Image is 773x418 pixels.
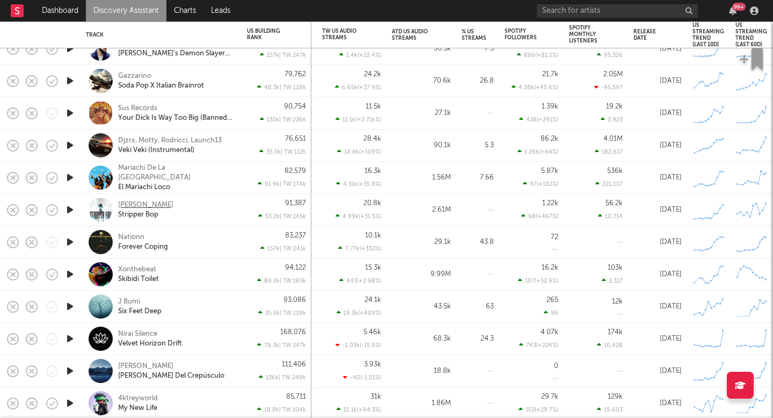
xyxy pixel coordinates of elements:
div: 86.2k [541,135,558,142]
div: 95,326 [597,52,623,59]
a: Your Dick Is Way Too Big (Banned 1930s Song) [118,113,234,123]
a: Nirai Silence [118,329,157,339]
div: 35.5k | TW: 112k [247,148,306,155]
a: Sus Records [118,104,157,113]
div: 221,017 [595,181,623,188]
a: Soda Pop X Italian Brainrot [118,81,204,91]
div: 135k | TW: 226k [247,116,306,123]
div: 10,714 [598,213,623,220]
div: 21.7k [542,71,558,78]
div: 28.4k [363,135,381,142]
div: 10,428 [597,342,623,349]
div: Spotify Monthly Listeners [569,25,607,44]
a: Forever Coping [118,242,168,252]
div: 24.1k [364,297,381,304]
div: 30.5k [392,42,451,55]
div: [DATE] [633,204,682,217]
div: 18.8k | TW: 104k [247,406,306,413]
a: Gazzarino [118,71,151,81]
div: 63 [462,300,494,313]
div: 1.56M [392,171,451,184]
div: Track [86,32,231,38]
div: [DATE] [633,333,682,345]
div: 53.2k | TW: 145k [247,213,306,220]
div: 536k [607,168,623,175]
div: J Bumi [118,297,140,307]
a: Skibidi Toilet [118,275,159,284]
div: 19.2k [606,103,623,110]
div: 136k | TW: 248k [247,374,306,381]
a: My New Life [118,403,157,413]
div: 2.61M [392,204,451,217]
div: 70.6k [392,75,451,88]
div: [DATE] [633,42,682,55]
div: 4.07k [541,329,558,336]
div: 26.8 [462,75,494,88]
div: 94,122 [285,264,306,271]
div: [DATE] [633,236,682,249]
div: 90,754 [284,103,306,110]
div: 129k [608,393,623,400]
div: 4.38k ( +45.6 % ) [512,84,558,91]
div: 182,617 [595,148,623,155]
a: El Mariachi Loco [118,183,170,192]
div: -1.03k ( -15.9 % ) [336,342,381,349]
div: 443 ( +2.98 % ) [339,277,381,284]
div: 5.46k [363,329,381,336]
div: 3.93k [364,361,381,368]
div: 19.3k ( +409 % ) [337,309,381,316]
div: 265 [546,297,558,304]
div: [DATE] [633,268,682,281]
div: Mariachi De La [GEOGRAPHIC_DATA] [118,163,234,183]
div: 886 ( +81.2 % ) [517,52,558,59]
div: 157k | TW: 241k [247,245,306,252]
div: 20.8k [363,200,381,207]
div: 15.1k ( +94.3 % ) [337,406,381,413]
div: Nationn [118,233,144,242]
div: US Streaming Trend (last 60d) [735,22,767,48]
div: 4.31k ( +35.8 % ) [336,181,381,188]
div: [DATE] [633,397,682,410]
div: 68 ( +467 % ) [521,213,558,220]
div: 5.87k [541,168,558,175]
div: 91,387 [285,200,306,207]
a: [PERSON_NAME]'s Demon Slayer Mark (From Demon Slayer: Infinity Castle) - Cover [118,49,234,59]
div: 31k [370,393,381,400]
div: 24.3 [462,333,494,345]
div: Spotify Followers [505,28,542,41]
div: Velvet Horizon Drift [118,339,182,349]
div: 0 [554,363,558,370]
div: 43.8 [462,236,494,249]
div: 99 + [732,3,746,11]
div: [DATE] [633,75,682,88]
div: 79,762 [285,71,306,78]
div: % US Streams [462,28,486,41]
div: 76,651 [285,135,306,142]
div: 19,603 [597,406,623,413]
button: 99+ [729,6,736,15]
div: 6.65k ( +37.9 % ) [335,84,381,91]
div: 56.2k [606,200,623,207]
div: 79.3k | TW: 247k [247,342,306,349]
div: 97 ( +102 % ) [523,181,558,188]
div: 82,579 [285,168,306,175]
div: 83,237 [285,232,306,239]
a: [PERSON_NAME] Del Crepúsculo [118,371,224,381]
div: 14.8k ( +109 % ) [337,148,381,155]
div: -40 ( -1.01 % ) [343,374,381,381]
div: 174k [608,329,623,336]
div: 24.2k [364,71,381,78]
div: [PERSON_NAME] [118,362,173,371]
div: 4.01M [603,135,623,142]
div: 10.1k [365,232,381,239]
div: -95,597 [594,84,623,91]
div: 111,406 [282,361,306,368]
div: 743 ( +224 % ) [519,342,558,349]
